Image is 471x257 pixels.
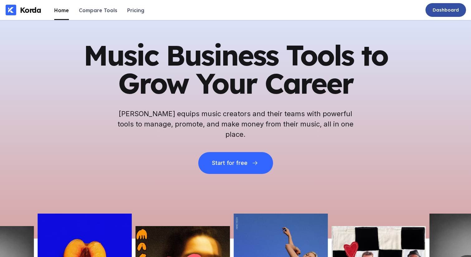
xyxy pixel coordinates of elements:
[83,41,388,97] h1: Music Business Tools to Grow Your Career
[198,152,273,174] button: Start for free
[425,3,466,17] a: Dashboard
[127,7,144,13] div: Pricing
[54,7,69,13] div: Home
[117,109,354,140] h2: [PERSON_NAME] equips music creators and their teams with powerful tools to manage, promote, and m...
[212,160,248,166] div: Start for free
[20,5,41,15] div: Korda
[79,7,117,13] div: Compare Tools
[433,7,459,13] div: Dashboard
